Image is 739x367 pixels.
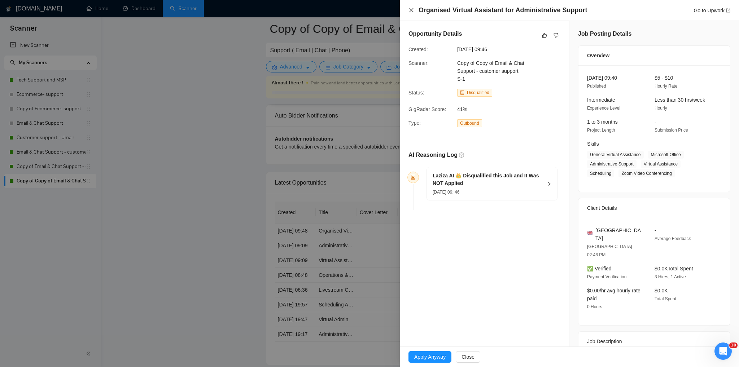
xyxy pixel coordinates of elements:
[587,198,721,218] div: Client Details
[587,160,637,168] span: Administrative Support
[587,266,612,271] span: ✅ Verified
[408,120,421,126] span: Type:
[460,90,464,95] span: robot
[408,90,424,96] span: Status:
[462,353,475,361] span: Close
[408,106,446,112] span: GigRadar Score:
[694,8,730,13] a: Go to Upworkexport
[655,296,676,301] span: Total Spent
[587,288,640,301] span: $0.00/hr avg hourly rate paid
[587,304,602,309] span: 0 Hours
[587,230,592,235] img: 🇬🇧
[655,119,656,125] span: -
[540,31,549,40] button: like
[457,119,482,127] span: Outbound
[587,332,721,351] div: Job Description
[408,351,451,363] button: Apply Anyway
[547,182,551,186] span: right
[618,169,674,177] span: Zoom Video Conferencing
[587,141,599,147] span: Skills
[587,52,609,59] span: Overview
[655,274,686,279] span: 3 Hires, 1 Active
[419,6,587,15] h4: Organised Virtual Assistant for Administrative Support
[433,172,543,187] h5: Laziza AI 👑 Disqualified this Job and It Was NOT Applied
[595,226,643,242] span: [GEOGRAPHIC_DATA]
[655,106,667,111] span: Hourly
[729,342,738,348] span: 10
[467,90,489,95] span: Disqualified
[587,84,606,89] span: Published
[587,151,644,159] span: General Virtual Assistance
[587,119,618,125] span: 1 to 3 months
[587,75,617,81] span: [DATE] 09:40
[542,32,547,38] span: like
[587,169,614,177] span: Scheduling
[655,288,668,293] span: $0.0K
[655,227,656,233] span: -
[578,30,631,38] h5: Job Posting Details
[554,32,559,38] span: dislike
[433,190,459,195] span: [DATE] 09: 46
[726,8,730,13] span: export
[587,128,615,133] span: Project Length
[414,353,446,361] span: Apply Anyway
[655,84,677,89] span: Hourly Rate
[408,151,458,159] h5: AI Reasoning Log
[587,106,620,111] span: Experience Level
[408,30,462,38] h5: Opportunity Details
[648,151,684,159] span: Microsoft Office
[408,47,428,52] span: Created:
[714,342,732,360] iframe: Intercom live chat
[655,128,688,133] span: Submission Price
[456,351,480,363] button: Close
[655,236,691,241] span: Average Feedback
[457,60,524,82] span: Copy of Copy of Email & Chat Support - customer support S-1
[587,244,632,257] span: [GEOGRAPHIC_DATA] 02:46 PM
[587,97,615,103] span: Intermediate
[655,75,673,81] span: $5 - $10
[411,175,416,180] span: robot
[459,152,464,158] span: question-circle
[655,266,693,271] span: $0.0K Total Spent
[641,160,681,168] span: Virtual Assistance
[552,31,560,40] button: dislike
[408,7,414,13] button: Close
[408,60,429,66] span: Scanner:
[655,97,705,103] span: Less than 30 hrs/week
[408,7,414,13] span: close
[457,105,565,113] span: 41%
[587,274,626,279] span: Payment Verification
[457,45,565,53] span: [DATE] 09:46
